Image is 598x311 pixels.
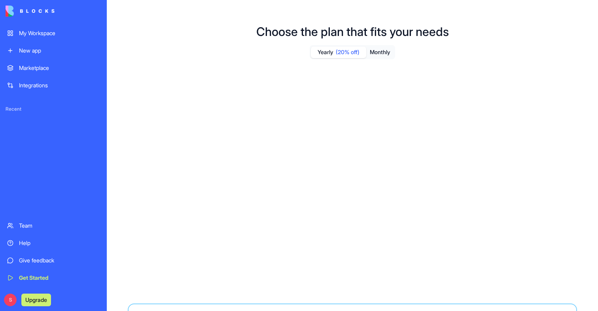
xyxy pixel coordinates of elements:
a: Integrations [2,77,104,93]
a: Team [2,218,104,234]
button: Yearly [311,47,366,58]
div: Integrations [19,81,100,89]
div: Help [19,239,100,247]
a: Give feedback [2,253,104,268]
div: Marketplace [19,64,100,72]
span: Recent [2,106,104,112]
button: Monthly [366,47,394,58]
a: My Workspace [2,25,104,41]
a: Get Started [2,270,104,286]
h1: Choose the plan that fits your needs [256,25,449,39]
div: Get Started [19,274,100,282]
div: Give feedback [19,256,100,264]
div: Team [19,222,100,230]
div: New app [19,47,100,55]
a: Marketplace [2,60,104,76]
span: S [4,294,17,306]
a: New app [2,43,104,58]
button: Upgrade [21,294,51,306]
a: Upgrade [21,296,51,303]
span: (20% off) [336,48,360,56]
div: My Workspace [19,29,100,37]
img: logo [6,6,55,17]
a: Help [2,235,104,251]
